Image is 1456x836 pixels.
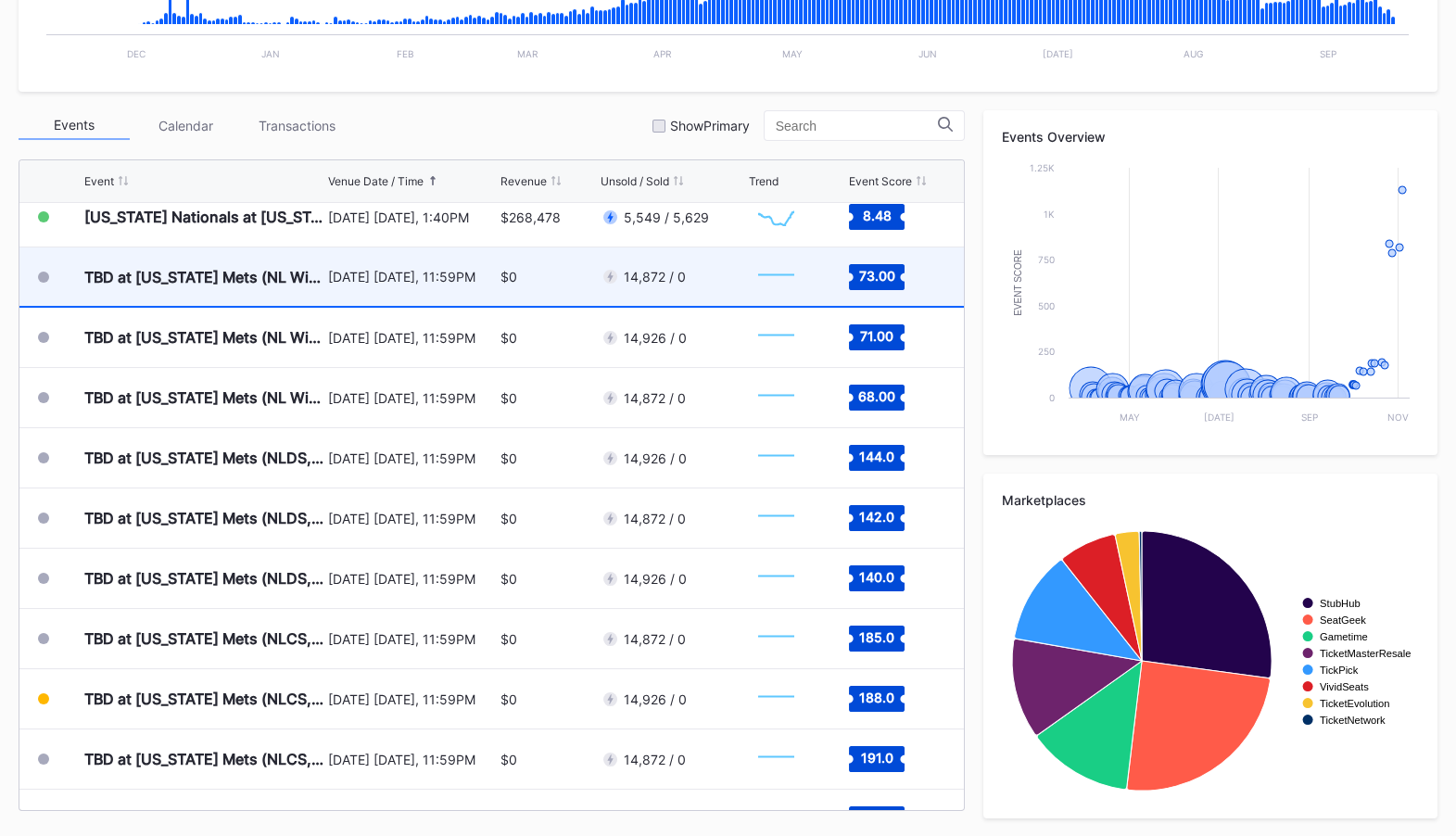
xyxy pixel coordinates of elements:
[782,48,803,59] text: May
[328,330,496,346] div: [DATE] [DATE], 11:59PM
[84,388,323,407] div: TBD at [US_STATE] Mets (NL Wild Card, Home Game 3) (If Necessary)
[1002,129,1419,145] div: Events Overview
[1002,522,1419,800] svg: Chart title
[1038,254,1055,265] text: 750
[1120,412,1140,423] text: May
[1320,48,1336,59] text: Sep
[624,269,686,285] div: 14,872 / 0
[859,509,894,525] text: 142.0
[517,48,538,59] text: Mar
[859,449,894,464] text: 144.0
[1030,162,1055,173] text: 1.25k
[328,209,496,225] div: [DATE] [DATE], 1:40PM
[749,254,804,300] svg: Chart title
[1320,614,1366,626] text: SeatGeek
[624,330,687,346] div: 14,926 / 0
[1038,346,1055,357] text: 250
[500,390,517,406] div: $0
[749,495,804,541] svg: Chart title
[397,48,414,59] text: Feb
[624,752,686,767] div: 14,872 / 0
[859,267,895,283] text: 73.00
[1320,598,1361,609] text: StubHub
[859,569,894,585] text: 140.0
[241,111,352,140] div: Transactions
[1300,412,1317,423] text: Sep
[84,449,323,467] div: TBD at [US_STATE] Mets (NLDS, Home Game 1) (If Necessary) (Date TBD)
[84,208,323,226] div: [US_STATE] Nationals at [US_STATE][GEOGRAPHIC_DATA]
[261,48,280,59] text: Jan
[861,750,893,766] text: 191.0
[500,209,561,225] div: $268,478
[500,330,517,346] div: $0
[1320,648,1411,659] text: TicketMasterResale
[1013,249,1023,316] text: Event Score
[328,269,496,285] div: [DATE] [DATE], 11:59PM
[328,631,496,647] div: [DATE] [DATE], 11:59PM
[849,174,912,188] div: Event Score
[624,209,709,225] div: 5,549 / 5,629
[863,208,892,223] text: 8.48
[1320,631,1368,642] text: Gametime
[1320,665,1359,676] text: TickPick
[1043,48,1073,59] text: [DATE]
[749,736,804,782] svg: Chart title
[1002,158,1419,437] svg: Chart title
[328,450,496,466] div: [DATE] [DATE], 11:59PM
[84,690,323,708] div: TBD at [US_STATE] Mets (NLCS, Home Game 2) (If Necessary) (Date TBD)
[1320,681,1369,692] text: VividSeats
[84,174,114,188] div: Event
[624,390,686,406] div: 14,872 / 0
[328,691,496,707] div: [DATE] [DATE], 11:59PM
[500,571,517,587] div: $0
[1049,392,1055,403] text: 0
[500,752,517,767] div: $0
[749,435,804,481] svg: Chart title
[918,48,937,59] text: Jun
[328,511,496,526] div: [DATE] [DATE], 11:59PM
[328,390,496,406] div: [DATE] [DATE], 11:59PM
[749,374,804,421] svg: Chart title
[749,314,804,361] svg: Chart title
[84,328,323,347] div: TBD at [US_STATE] Mets (NL Wild Card, Home Game 2) (If Necessary)
[776,119,938,133] input: Search
[19,111,130,140] div: Events
[859,690,894,705] text: 188.0
[858,388,895,404] text: 68.00
[624,511,686,526] div: 14,872 / 0
[500,269,517,285] div: $0
[84,750,323,768] div: TBD at [US_STATE] Mets (NLCS, Home Game 3) (If Necessary) (Date TBD)
[130,111,241,140] div: Calendar
[749,174,779,188] div: Trend
[84,569,323,588] div: TBD at [US_STATE] Mets (NLDS, Home Game 3) (If Necessary) (Date TBD)
[749,194,804,240] svg: Chart title
[860,328,893,344] text: 71.00
[500,174,547,188] div: Revenue
[328,571,496,587] div: [DATE] [DATE], 11:59PM
[1044,209,1055,220] text: 1k
[500,450,517,466] div: $0
[601,174,669,188] div: Unsold / Sold
[859,629,894,645] text: 185.0
[670,118,750,133] div: Show Primary
[749,615,804,662] svg: Chart title
[1002,492,1419,508] div: Marketplaces
[624,450,687,466] div: 14,926 / 0
[624,631,686,647] div: 14,872 / 0
[1184,48,1203,59] text: Aug
[328,174,424,188] div: Venue Date / Time
[1320,715,1386,726] text: TicketNetwork
[84,509,323,527] div: TBD at [US_STATE] Mets (NLDS, Home Game 2) (If Necessary) (Date TBD)
[84,629,323,648] div: TBD at [US_STATE] Mets (NLCS, Home Game 1) (If Necessary) (Date TBD)
[84,268,323,286] div: TBD at [US_STATE] Mets (NL Wild Card, Home Game 1) (If Necessary)
[328,752,496,767] div: [DATE] [DATE], 11:59PM
[500,691,517,707] div: $0
[624,691,687,707] div: 14,926 / 0
[624,571,687,587] div: 14,926 / 0
[749,676,804,722] svg: Chart title
[127,48,146,59] text: Dec
[749,555,804,602] svg: Chart title
[1203,412,1234,423] text: [DATE]
[500,511,517,526] div: $0
[653,48,672,59] text: Apr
